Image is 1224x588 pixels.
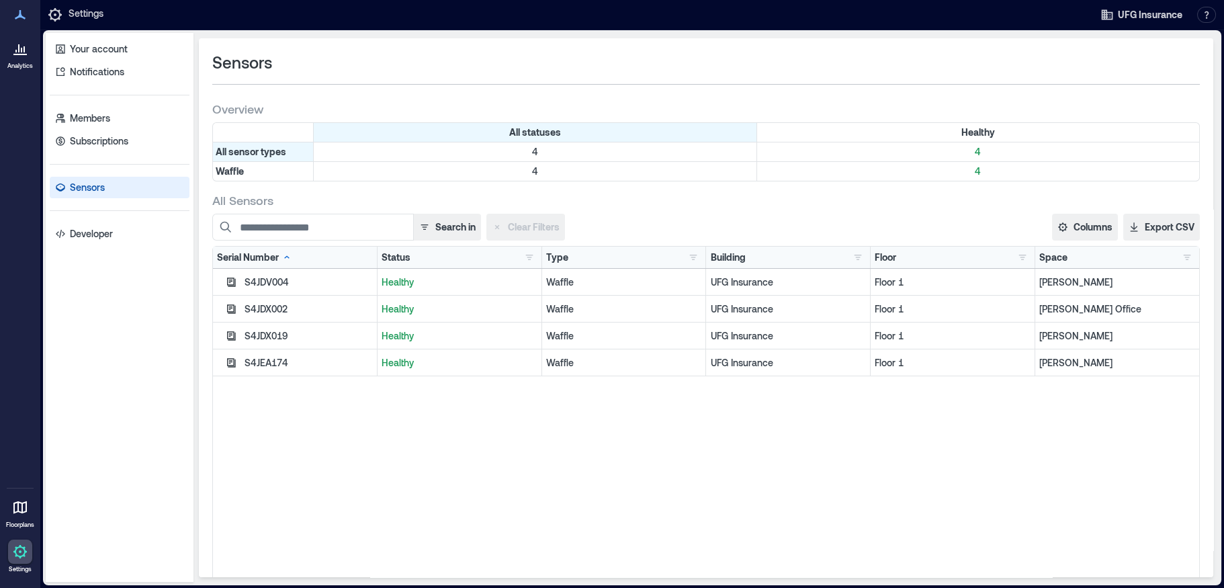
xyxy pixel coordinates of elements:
a: Floorplans [2,491,38,533]
p: Settings [69,7,103,23]
p: [PERSON_NAME] [1039,356,1195,370]
p: 4 [316,145,754,159]
div: S4JEA174 [245,356,373,370]
p: Floor 1 [875,276,1031,289]
p: 4 [760,165,1197,178]
p: Settings [9,565,32,573]
p: Healthy [382,276,537,289]
p: Healthy [382,356,537,370]
a: Analytics [3,32,37,74]
div: Filter by Type: Waffle & Status: Healthy [757,162,1200,181]
div: All statuses [314,123,757,142]
p: UFG Insurance [710,356,866,370]
div: Serial Number [217,251,292,264]
p: 4 [760,145,1197,159]
p: Developer [70,227,113,241]
a: Subscriptions [50,130,189,152]
p: UFG Insurance [710,302,866,316]
a: Notifications [50,61,189,83]
div: Status [382,251,410,264]
p: 4 [316,165,754,178]
span: All Sensors [212,192,273,208]
button: Export CSV [1123,214,1200,241]
span: Sensors [212,52,272,73]
p: Analytics [7,62,33,70]
p: Notifications [70,65,124,79]
div: Type [546,251,568,264]
div: Floor [875,251,896,264]
div: Waffle [546,276,702,289]
button: Columns [1052,214,1118,241]
a: Sensors [50,177,189,198]
div: Filter by Type: Waffle [213,162,314,181]
p: Healthy [382,329,537,343]
div: Waffle [546,329,702,343]
a: Your account [50,38,189,60]
p: Floor 1 [875,329,1031,343]
p: [PERSON_NAME] Office [1039,302,1195,316]
p: Subscriptions [70,134,128,148]
div: S4JDV004 [245,276,373,289]
div: All sensor types [213,142,314,161]
div: S4JDX002 [245,302,373,316]
button: UFG Insurance [1096,4,1186,26]
div: Space [1039,251,1067,264]
a: Developer [50,223,189,245]
div: S4JDX019 [245,329,373,343]
div: Waffle [546,302,702,316]
div: Filter by Status: Healthy [757,123,1200,142]
div: Building [710,251,745,264]
p: Floor 1 [875,302,1031,316]
p: [PERSON_NAME] [1039,276,1195,289]
p: UFG Insurance [710,276,866,289]
p: Your account [70,42,128,56]
button: Clear Filters [486,214,565,241]
p: Members [70,112,110,125]
span: Overview [212,101,263,117]
button: Search in [413,214,481,241]
p: Sensors [70,181,105,194]
span: UFG Insurance [1118,8,1182,22]
p: [PERSON_NAME] [1039,329,1195,343]
p: Floor 1 [875,356,1031,370]
div: Waffle [546,356,702,370]
p: UFG Insurance [710,329,866,343]
a: Members [50,108,189,129]
p: Healthy [382,302,537,316]
a: Settings [4,536,36,577]
p: Floorplans [6,521,34,529]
